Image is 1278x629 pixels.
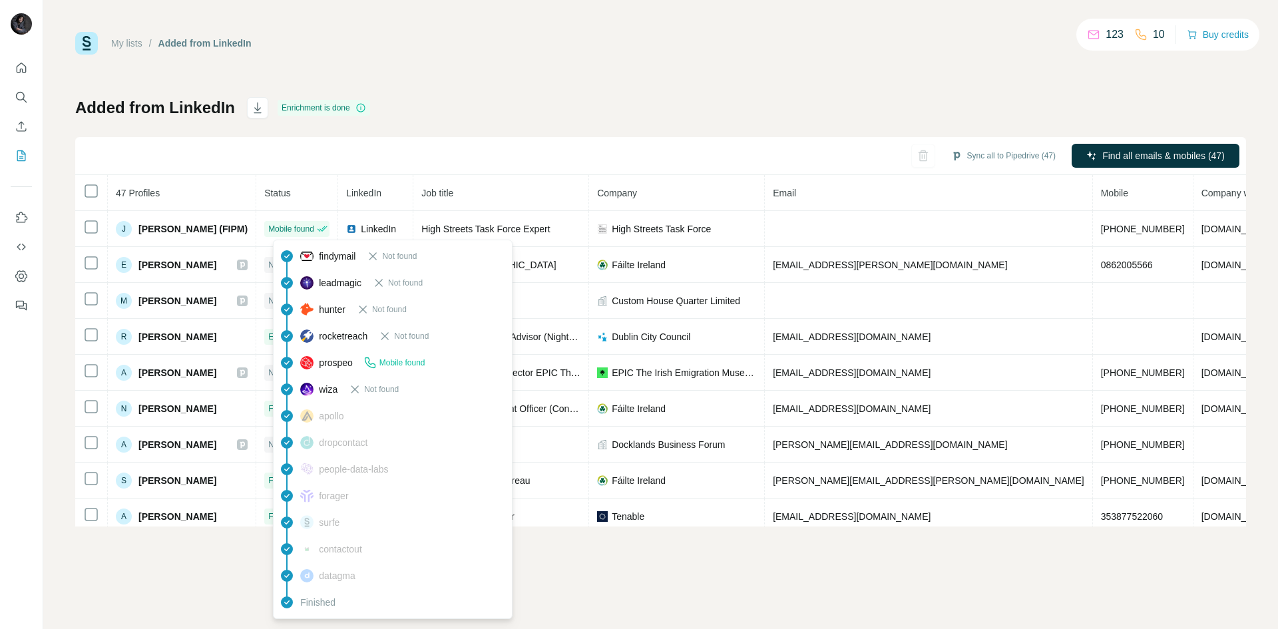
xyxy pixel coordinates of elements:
span: [PERSON_NAME] [138,474,216,487]
span: rocketreach [319,329,367,343]
span: Mobile found [268,223,314,235]
span: Email [773,188,796,198]
span: LinkedIn [346,188,381,198]
span: leadmagic [319,276,361,290]
span: wiza [319,383,337,396]
div: Enrichment is done [278,100,370,116]
span: Status [264,188,291,198]
h1: Added from LinkedIn [75,97,235,118]
div: R [116,329,132,345]
span: [PERSON_NAME][EMAIL_ADDRESS][PERSON_NAME][DOMAIN_NAME] [773,475,1084,486]
span: Company [597,188,637,198]
span: Fáilte Ireland [612,474,666,487]
span: [DOMAIN_NAME] [1201,224,1276,234]
span: [PERSON_NAME] [138,258,216,272]
span: Not started [268,367,308,379]
span: Night-Time Economy Advisor (Night Mayor) [GEOGRAPHIC_DATA]. [421,331,702,342]
div: S [116,473,132,489]
span: Not started [268,439,308,451]
span: Not found [372,304,407,315]
span: dropcontact [319,436,367,449]
img: provider people-data-labs logo [300,463,314,475]
span: [PHONE_NUMBER] [1101,403,1185,414]
span: EPIC The Irish Emigration Museum [612,366,756,379]
span: Mobile [1101,188,1128,198]
img: provider leadmagic logo [300,276,314,290]
img: provider datagma logo [300,569,314,582]
span: Found [268,403,291,415]
button: Feedback [11,294,32,317]
div: A [116,437,132,453]
span: Senior Office Manager [421,511,515,522]
span: Not found [364,383,399,395]
span: surfe [319,516,339,529]
span: [EMAIL_ADDRESS][DOMAIN_NAME] [773,511,931,522]
span: people-data-labs [319,463,388,476]
button: Buy credits [1187,25,1249,44]
img: company-logo [597,367,608,378]
img: company-logo [597,260,608,270]
span: Find all emails & mobiles (47) [1102,149,1225,162]
button: Use Surfe API [11,235,32,259]
span: Fáilte Ireland [612,258,666,272]
span: [PERSON_NAME] [138,402,216,415]
span: Dublin City Council [612,330,690,343]
button: Search [11,85,32,109]
span: Custom House Quarter Limited [612,294,740,308]
span: [PERSON_NAME] (FIPM) [138,222,248,236]
button: Use Surfe on LinkedIn [11,206,32,230]
span: Company website [1201,188,1275,198]
span: [PHONE_NUMBER] [1101,224,1185,234]
span: [DOMAIN_NAME] [1201,475,1276,486]
span: [EMAIL_ADDRESS][PERSON_NAME][DOMAIN_NAME] [773,260,1007,270]
img: LinkedIn logo [346,224,357,234]
span: [PHONE_NUMBER] [1101,367,1185,378]
img: provider forager logo [300,489,314,503]
span: datagma [319,569,355,582]
span: Business Development Officer (Conferences), Dublin Convention Bureau [421,403,722,414]
span: Found [268,511,291,523]
span: [EMAIL_ADDRESS][DOMAIN_NAME] [773,403,931,414]
span: [PHONE_NUMBER] [1101,475,1185,486]
div: M [116,293,132,309]
div: A [116,509,132,524]
button: My lists [11,144,32,168]
span: 353877522060 [1101,511,1163,522]
div: J [116,221,132,237]
span: Job title [421,188,453,198]
span: Not found [394,330,429,342]
span: 47 Profiles [116,188,160,198]
span: Not started [268,259,308,271]
img: provider apollo logo [300,409,314,423]
img: company-logo [597,511,608,522]
span: [DOMAIN_NAME] [1201,511,1276,522]
span: LinkedIn [361,222,396,236]
span: Fáilte Ireland [612,402,666,415]
span: Docklands Business Forum [612,438,725,451]
a: My lists [111,38,142,49]
span: Not found [388,277,423,289]
span: [EMAIL_ADDRESS][DOMAIN_NAME] [773,331,931,342]
div: Added from LinkedIn [158,37,252,50]
span: [PERSON_NAME] [138,294,216,308]
img: provider findymail logo [300,250,314,263]
p: 123 [1106,27,1124,43]
span: Email found [268,331,310,343]
img: provider prospeo logo [300,356,314,369]
span: [PERSON_NAME] [138,330,216,343]
span: [PERSON_NAME][EMAIL_ADDRESS][DOMAIN_NAME] [773,439,1007,450]
img: provider wiza logo [300,383,314,396]
img: Avatar [11,13,32,35]
img: company-logo [597,224,608,234]
button: Quick start [11,56,32,80]
span: [PERSON_NAME] [138,510,216,523]
span: contactout [319,542,362,556]
img: provider surfe logo [300,515,314,528]
img: Surfe Logo [75,32,98,55]
img: company-logo [597,403,608,414]
button: Find all emails & mobiles (47) [1072,144,1239,168]
span: [DOMAIN_NAME] [1201,331,1276,342]
img: provider rocketreach logo [300,329,314,343]
span: CEO and Museum Director EPIC The Irish Emigration Museum [421,367,682,378]
span: forager [319,489,348,503]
